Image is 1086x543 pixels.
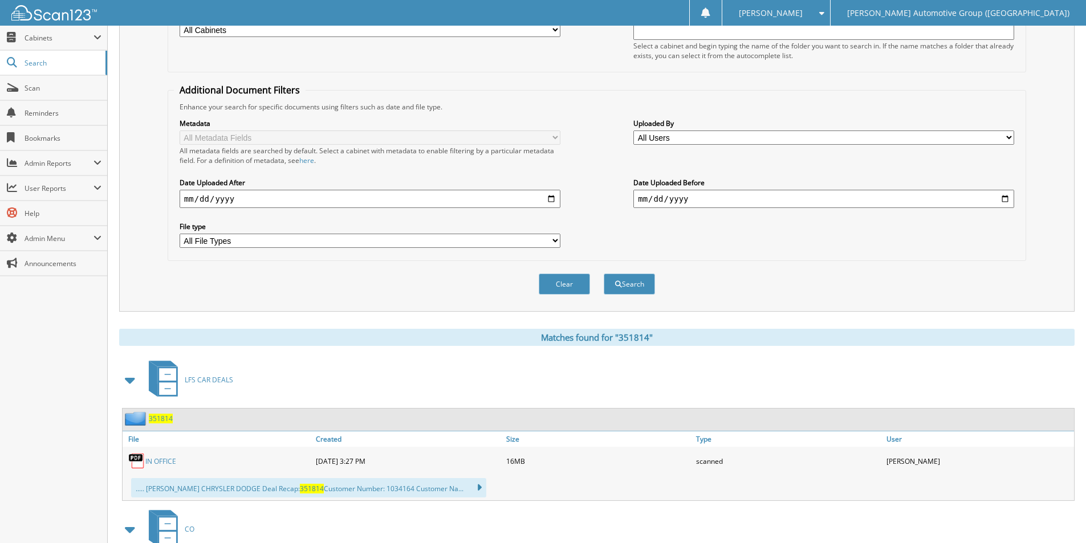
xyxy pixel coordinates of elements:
span: [PERSON_NAME] Automotive Group ([GEOGRAPHIC_DATA]) [847,10,1069,17]
a: User [884,431,1074,447]
span: Scan [25,83,101,93]
div: Matches found for "351814" [119,329,1075,346]
a: here [299,156,314,165]
span: CO [185,524,194,534]
label: File type [180,222,560,231]
div: All metadata fields are searched by default. Select a cabinet with metadata to enable filtering b... [180,146,560,165]
div: Enhance your search for specific documents using filters such as date and file type. [174,102,1020,112]
img: scan123-logo-white.svg [11,5,97,21]
a: IN OFFICE [145,456,176,466]
input: end [633,190,1014,208]
label: Uploaded By [633,119,1014,128]
div: [DATE] 3:27 PM [313,450,503,472]
label: Date Uploaded After [180,178,560,187]
span: User Reports [25,183,93,193]
span: Reminders [25,108,101,118]
label: Metadata [180,119,560,128]
span: Cabinets [25,33,93,43]
span: LFS CAR DEALS [185,375,233,385]
div: Select a cabinet and begin typing the name of the folder you want to search in. If the name match... [633,41,1014,60]
a: 351814 [149,414,173,423]
button: Clear [539,273,590,295]
span: Search [25,58,100,68]
div: [PERSON_NAME] [884,450,1074,472]
div: 16MB [503,450,694,472]
span: Admin Menu [25,234,93,243]
a: LFS CAR DEALS [142,357,233,402]
span: Help [25,209,101,218]
div: ..... [PERSON_NAME] CHRYSLER DODGE Deal Recap: Customer Number: 1034164 Customer Na... [131,478,486,497]
img: folder2.png [125,411,149,426]
a: Type [693,431,884,447]
iframe: Chat Widget [1029,488,1086,543]
span: Bookmarks [25,133,101,143]
img: PDF.png [128,452,145,469]
button: Search [604,273,655,295]
span: 351814 [300,484,324,493]
a: Size [503,431,694,447]
a: File [123,431,313,447]
div: scanned [693,450,884,472]
input: start [180,190,560,208]
label: Date Uploaded Before [633,178,1014,187]
legend: Additional Document Filters [174,84,306,96]
span: Admin Reports [25,158,93,168]
span: Announcements [25,259,101,268]
a: Created [313,431,503,447]
span: [PERSON_NAME] [739,10,803,17]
